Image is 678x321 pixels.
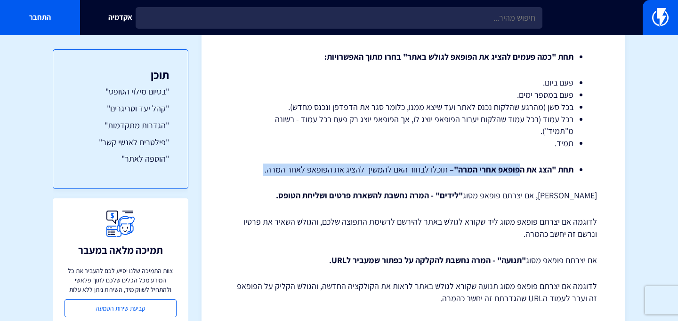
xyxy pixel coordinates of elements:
a: "פילטרים לאנשי קשר" [72,136,169,149]
h3: תמיכה מלאה במעבר [78,244,163,256]
p: אם יצרתם פופאפ מסוג [230,254,597,266]
strong: "תנועה" - המרה נחשבת להקלקה על כפתור שמעביר לURL. [329,255,526,266]
a: "הוספה לאתר" [72,153,169,165]
a: קביעת שיחת הטמעה [65,299,177,317]
li: פעם ביום. [253,77,573,89]
strong: תחת "כמה פעמים להציג את הפופאפ לגולש באתר" בחרו מתוך האפשרויות: [324,51,573,62]
h3: תוכן [72,69,169,81]
a: "הגדרות מתקדמות" [72,119,169,132]
strong: "לידים" - המרה נחשבת להשארת פרטים ושליחת הטופס. [276,190,463,201]
a: "בסיום מילוי הטופס" [72,86,169,98]
p: לדוגמה אם יצרתם פופאפ מסוג ליד שקורא לגולש באתר להירשם לרשימת התפוצה שלכם, והגולש השאיר את פרטיו ... [230,216,597,240]
li: – תוכלו לבחור האם להמשיך להציג את הפופאפ לאחר המרה. [253,164,573,176]
li: תמיד. [253,137,573,149]
a: "קהל יעד וטריגרים" [72,102,169,115]
li: פעם במספר ימים. [253,89,573,101]
p: [PERSON_NAME], אם יצרתם פופאפ מסוג [230,189,597,202]
p: לדוגמה אם יצרתם פופאפ מסוג תנועה שקורא לגולש באתר לראות את הקולקציה החדשה, והגולש הקליק על הפופאפ... [230,280,597,304]
p: צוות התמיכה שלנו יסייע לכם להעביר את כל המידע מכל הכלים שלכם לתוך פלאשי ולהתחיל לשווק מיד, השירות... [65,266,177,294]
li: בכל סשן (מהרגע שהלקוח נכנס לאתר ועד שיצא ממנו, כלומר סגר את הדפדפן ונכנס מחדש). [253,101,573,113]
li: בכל עמוד (בכל עמוד שהלקוח יעבור הפופאפ יוצג לו, אך הפופאפ יוצג רק פעם בכל עמוד - בשונה מ"תמיד"). [253,113,573,137]
input: חיפוש מהיר... [136,7,542,29]
strong: תחת "הצג את הפופאפ אחרי המרה" [454,164,573,175]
